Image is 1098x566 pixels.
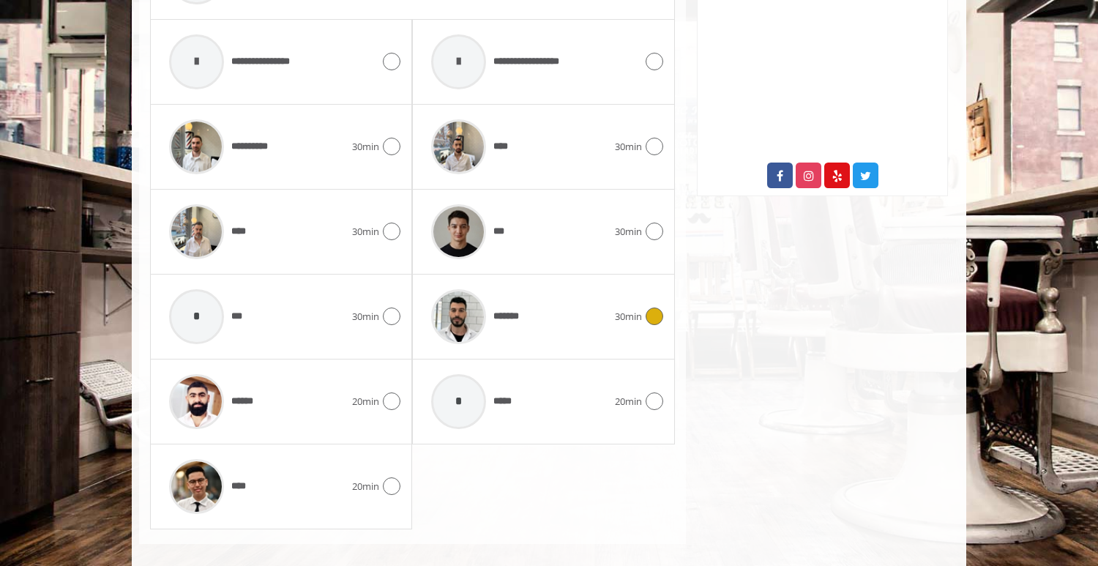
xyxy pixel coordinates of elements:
[352,309,379,324] span: 30min
[352,479,379,494] span: 20min
[352,224,379,239] span: 30min
[352,394,379,409] span: 20min
[615,224,642,239] span: 30min
[615,394,642,409] span: 20min
[352,139,379,154] span: 30min
[615,139,642,154] span: 30min
[615,309,642,324] span: 30min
